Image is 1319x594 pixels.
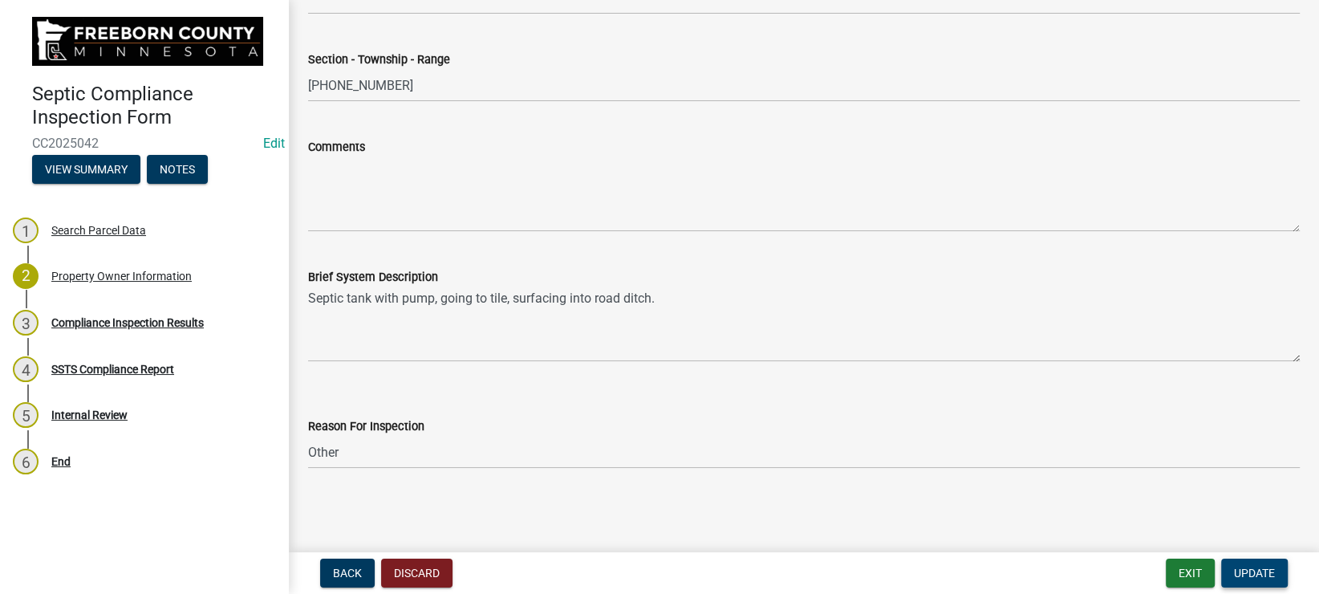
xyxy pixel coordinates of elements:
[32,164,140,177] wm-modal-confirm: Summary
[1221,559,1288,588] button: Update
[381,559,453,588] button: Discard
[51,225,146,236] div: Search Parcel Data
[51,317,204,328] div: Compliance Inspection Results
[13,402,39,428] div: 5
[308,55,450,66] label: Section - Township - Range
[147,155,208,184] button: Notes
[13,356,39,382] div: 4
[308,142,365,153] label: Comments
[1234,567,1275,580] span: Update
[13,218,39,243] div: 1
[32,136,257,151] span: CC2025042
[263,136,285,151] wm-modal-confirm: Edit Application Number
[51,364,174,375] div: SSTS Compliance Report
[32,155,140,184] button: View Summary
[333,567,362,580] span: Back
[51,456,71,467] div: End
[308,272,438,283] label: Brief System Description
[51,271,192,282] div: Property Owner Information
[308,421,424,433] label: Reason For Inspection
[51,409,128,421] div: Internal Review
[320,559,375,588] button: Back
[263,136,285,151] a: Edit
[147,164,208,177] wm-modal-confirm: Notes
[32,83,276,129] h4: Septic Compliance Inspection Form
[13,310,39,336] div: 3
[1166,559,1215,588] button: Exit
[13,263,39,289] div: 2
[32,17,263,66] img: Freeborn County, Minnesota
[13,449,39,474] div: 6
